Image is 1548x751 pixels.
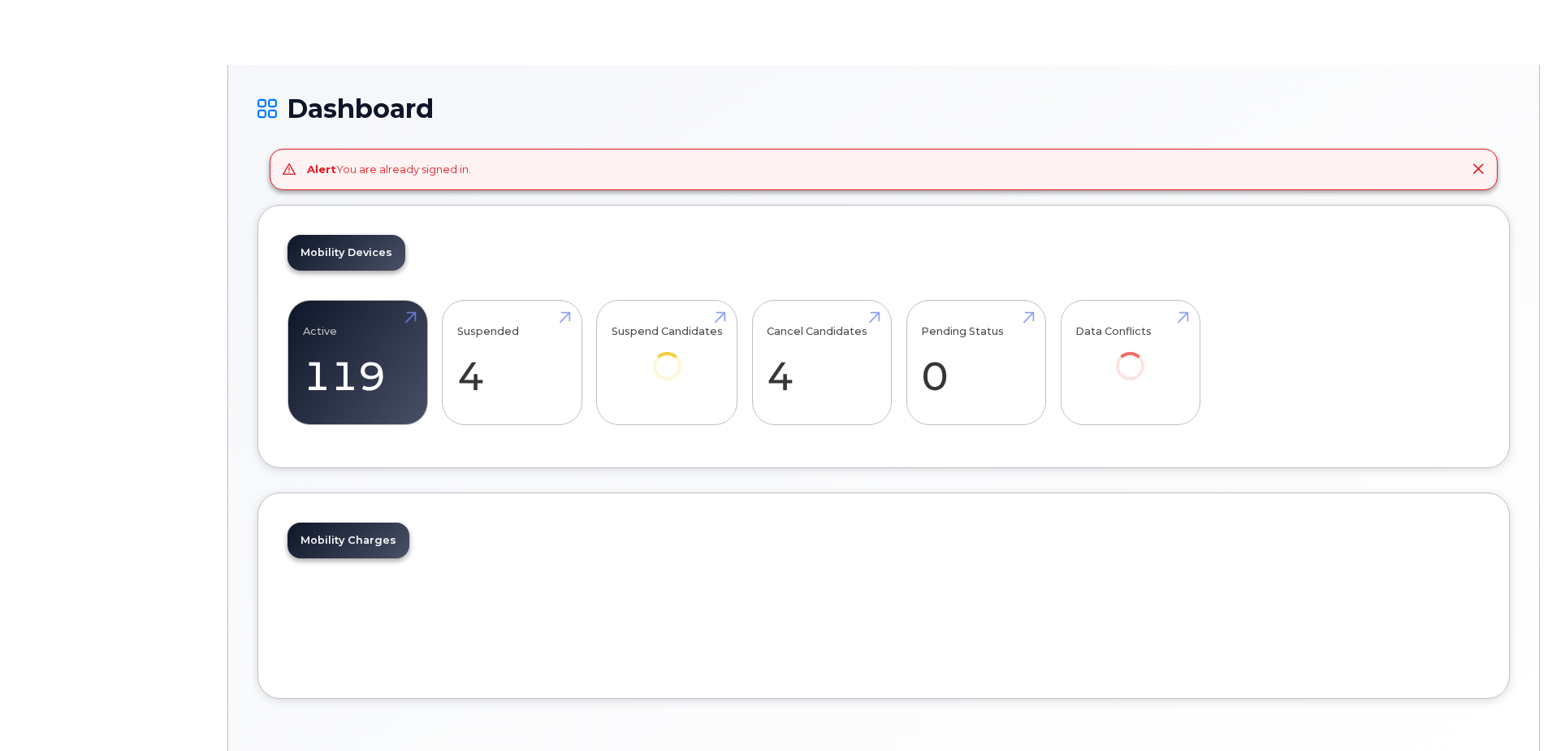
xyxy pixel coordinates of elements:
h1: Dashboard [257,94,1510,123]
a: Pending Status 0 [921,309,1031,416]
strong: Alert [307,163,336,176]
a: Data Conflicts [1075,309,1185,402]
a: Mobility Charges [288,523,409,558]
div: You are already signed in. [307,162,471,177]
a: Suspended 4 [457,309,567,416]
a: Mobility Devices [288,235,405,271]
a: Suspend Candidates [612,309,723,402]
a: Active 119 [303,309,413,416]
a: Cancel Candidates 4 [767,309,876,416]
